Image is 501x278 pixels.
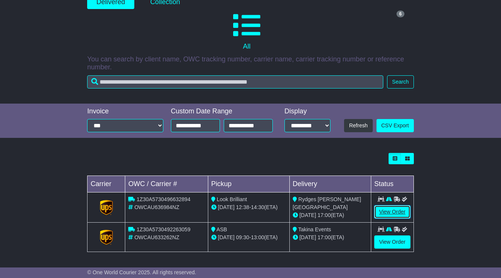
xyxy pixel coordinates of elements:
[293,211,368,219] div: (ETA)
[217,226,227,232] span: ASB
[236,204,249,210] span: 12:38
[218,234,235,240] span: [DATE]
[100,230,113,245] img: GetCarrierServiceLogo
[300,212,316,218] span: [DATE]
[374,235,410,249] a: View Order
[371,176,413,192] td: Status
[236,234,249,240] span: 09:30
[293,234,368,241] div: (ETA)
[217,196,247,202] span: Look Brilliant
[289,176,371,192] td: Delivery
[137,196,190,202] span: 1Z30A5730496632894
[284,107,330,116] div: Display
[377,119,414,132] a: CSV Export
[211,234,286,241] div: - (ETA)
[100,200,113,215] img: GetCarrierServiceLogo
[251,204,264,210] span: 14:30
[344,119,372,132] button: Refresh
[87,107,163,116] div: Invoice
[87,9,406,53] a: 6 All
[396,11,404,17] span: 6
[137,226,190,232] span: 1Z30A5730492263059
[293,196,361,210] span: Rydges [PERSON_NAME] [GEOGRAPHIC_DATA]
[251,234,264,240] span: 13:00
[374,205,410,218] a: View Order
[125,176,208,192] td: OWC / Carrier #
[208,176,289,192] td: Pickup
[218,204,235,210] span: [DATE]
[134,234,179,240] span: OWCAU633262NZ
[318,234,331,240] span: 17:00
[87,55,413,72] p: You can search by client name, OWC tracking number, carrier name, carrier tracking number or refe...
[298,226,331,232] span: Takina Events
[300,234,316,240] span: [DATE]
[387,75,413,89] button: Search
[87,269,196,275] span: © One World Courier 2025. All rights reserved.
[318,212,331,218] span: 17:00
[211,203,286,211] div: - (ETA)
[134,204,179,210] span: OWCAU636984NZ
[171,107,275,116] div: Custom Date Range
[88,176,125,192] td: Carrier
